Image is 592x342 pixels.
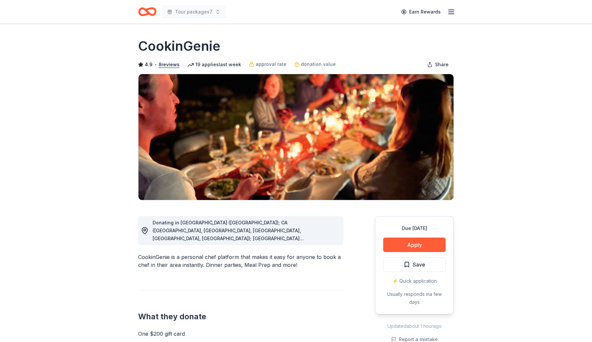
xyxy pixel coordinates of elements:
[138,4,157,19] a: Home
[397,6,445,18] a: Earn Rewards
[301,60,336,68] span: donation value
[413,260,425,269] span: Save
[138,37,220,55] h1: CookinGenie
[383,224,446,232] div: Due [DATE]
[145,61,153,69] span: 4.9
[383,257,446,272] button: Save
[435,61,449,69] span: Share
[383,290,446,306] div: Usually responds in a few days
[175,8,212,16] span: Tour packages7
[138,74,454,200] img: Image for CookinGenie
[383,238,446,252] button: Apply
[375,322,454,330] div: Updated about 1 hour ago
[138,311,343,322] h2: What they donate
[162,5,226,18] button: Tour packages7
[138,330,343,338] div: One $200 gift card
[187,61,241,69] div: 19 applies last week
[383,277,446,285] div: ⚡️ Quick application
[249,60,286,68] a: approval rate
[159,61,180,69] button: 8reviews
[422,58,454,71] button: Share
[155,62,157,67] span: •
[256,60,286,68] span: approval rate
[138,253,343,269] div: CookinGenie is a personal chef platform that makes it easy for anyone to book a chef in their are...
[294,60,336,68] a: donation value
